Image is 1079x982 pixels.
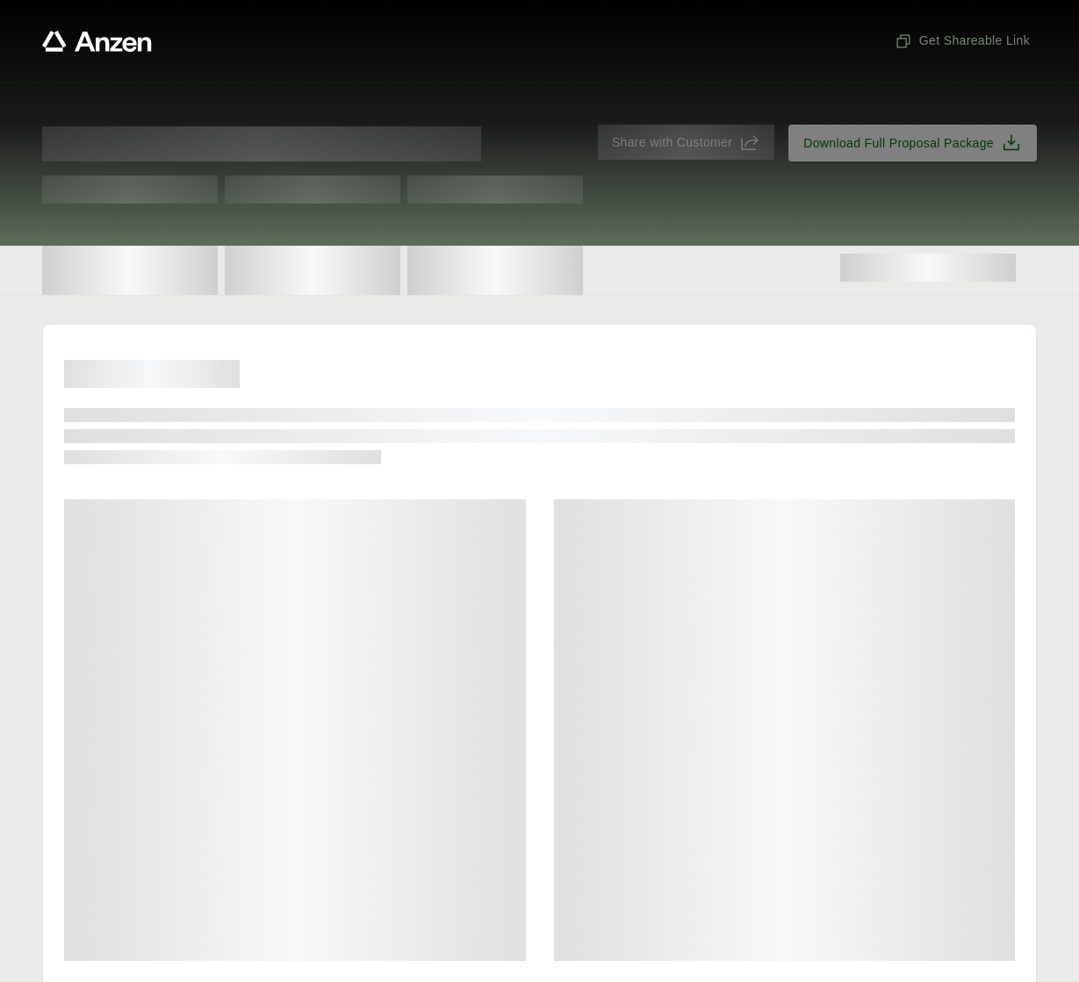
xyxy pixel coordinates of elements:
a: Anzen website [42,31,152,52]
span: Get Shareable Link [895,32,1030,50]
span: Test [42,176,218,204]
span: Proposal for [42,126,481,161]
span: Share with Customer [612,133,732,152]
span: Test [407,176,583,204]
button: Get Shareable Link [888,25,1037,57]
span: Test [225,176,400,204]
